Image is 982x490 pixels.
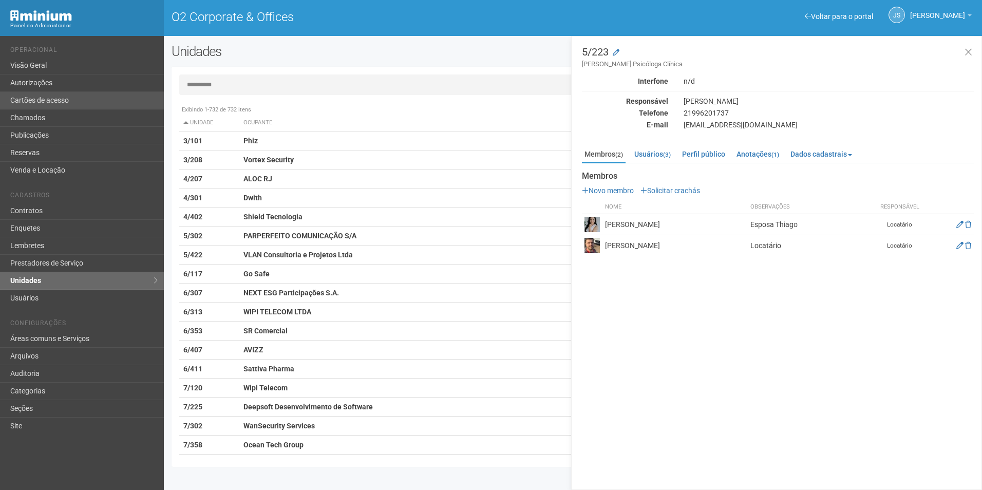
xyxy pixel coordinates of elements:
strong: 6/313 [183,308,202,316]
strong: 7/302 [183,422,202,430]
div: 21996201737 [676,108,981,118]
a: Editar membro [956,220,964,229]
small: [PERSON_NAME] Psicóloga Clínica [582,60,974,69]
strong: 4/402 [183,213,202,221]
a: Solicitar crachás [640,186,700,195]
h2: Unidades [172,44,497,59]
strong: 4/301 [183,194,202,202]
strong: 6/407 [183,346,202,354]
strong: Deepsoft Desenvolvimento de Software [243,403,373,411]
strong: AVIZZ [243,346,263,354]
strong: SR Comercial [243,327,288,335]
h1: O2 Corporate & Offices [172,10,565,24]
span: Jeferson Souza [910,2,965,20]
strong: 5/302 [183,232,202,240]
a: Excluir membro [965,220,971,229]
td: Locatário [874,235,926,256]
a: Excluir membro [965,241,971,250]
th: Observações [748,200,874,214]
th: Responsável [874,200,926,214]
div: n/d [676,77,981,86]
strong: NEXT ESG Participações S.A. [243,289,339,297]
img: user.png [584,217,600,232]
strong: Ocean Tech Group [243,441,304,449]
small: (2) [615,151,623,158]
a: Voltar para o portal [805,12,873,21]
td: [PERSON_NAME] [602,214,748,235]
strong: Dwith [243,194,262,202]
li: Cadastros [10,192,156,202]
a: Usuários(3) [632,146,673,162]
a: Modificar a unidade [613,48,619,58]
strong: 6/353 [183,327,202,335]
div: E-mail [574,120,676,129]
a: JS [889,7,905,23]
strong: Go Safe [243,270,270,278]
strong: Shield Tecnologia [243,213,303,221]
strong: 6/117 [183,270,202,278]
strong: 7/358 [183,441,202,449]
strong: 3/208 [183,156,202,164]
a: Anotações(1) [734,146,782,162]
img: user.png [584,238,600,253]
strong: PARPERFEITO COMUNICAÇÃO S/A [243,232,356,240]
strong: 5/422 [183,251,202,259]
li: Configurações [10,319,156,330]
strong: 3/101 [183,137,202,145]
div: Responsável [574,97,676,106]
td: [PERSON_NAME] [602,235,748,256]
h3: 5/223 [582,47,974,69]
strong: Phiz [243,137,258,145]
td: Locatário [748,235,874,256]
th: Unidade: activate to sort column descending [179,115,239,131]
td: Esposa Thiago [748,214,874,235]
small: (3) [663,151,671,158]
li: Operacional [10,46,156,57]
strong: 7/120 [183,384,202,392]
strong: ALOC RJ [243,175,272,183]
a: Membros(2) [582,146,626,163]
a: Perfil público [679,146,728,162]
strong: Vortex Security [243,156,294,164]
strong: 6/307 [183,289,202,297]
strong: 6/411 [183,365,202,373]
td: Locatário [874,214,926,235]
div: Interfone [574,77,676,86]
div: [EMAIL_ADDRESS][DOMAIN_NAME] [676,120,981,129]
div: Exibindo 1-732 de 732 itens [179,105,967,115]
strong: WIPI TELECOM LTDA [243,308,311,316]
strong: WanSecurity Services [243,422,315,430]
a: [PERSON_NAME] [910,13,972,21]
div: Painel do Administrador [10,21,156,30]
a: Editar membro [956,241,964,250]
a: Novo membro [582,186,634,195]
th: Nome [602,200,748,214]
strong: Sattiva Pharma [243,365,294,373]
div: [PERSON_NAME] [676,97,981,106]
strong: 7/225 [183,403,202,411]
img: Minium [10,10,72,21]
strong: Wipi Telecom [243,384,288,392]
div: Telefone [574,108,676,118]
th: Ocupante: activate to sort column ascending [239,115,604,131]
small: (1) [771,151,779,158]
a: Dados cadastrais [788,146,855,162]
strong: Membros [582,172,974,181]
strong: VLAN Consultoria e Projetos Ltda [243,251,353,259]
strong: 4/207 [183,175,202,183]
